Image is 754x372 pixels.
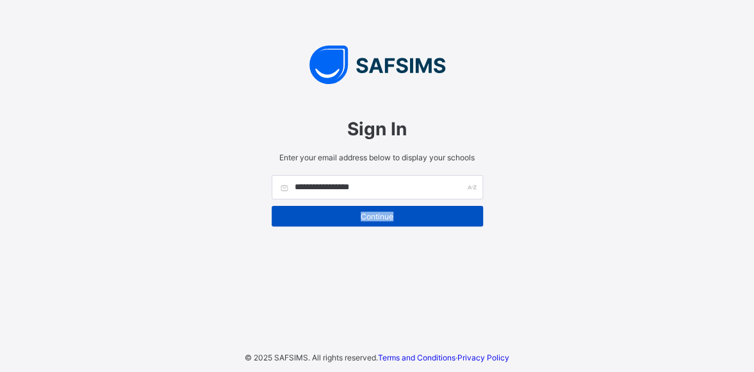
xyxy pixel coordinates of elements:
[457,353,509,362] a: Privacy Policy
[259,46,496,84] img: SAFSIMS Logo
[272,153,483,162] span: Enter your email address below to display your schools
[245,353,378,362] span: © 2025 SAFSIMS. All rights reserved.
[378,353,455,362] a: Terms and Conditions
[281,212,473,221] span: Continue
[378,353,509,362] span: ·
[272,118,483,140] span: Sign In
